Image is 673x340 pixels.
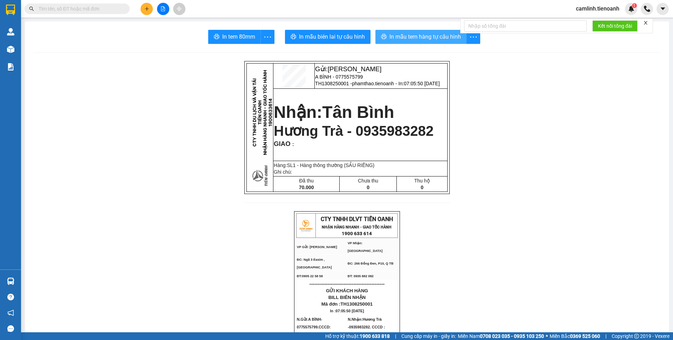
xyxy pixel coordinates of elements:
span: 0 [367,185,369,190]
span: Hương Trà - [348,317,385,329]
button: more [466,30,480,44]
span: In mẫu tem hàng tự cấu hình [389,32,461,41]
span: GIAO [274,140,291,147]
button: more [260,30,274,44]
span: message [7,325,14,332]
span: Gửi: [315,65,381,73]
span: Đã thu [299,178,314,184]
input: Tìm tên, số ĐT hoặc mã đơn [39,5,121,13]
sup: 1 [632,3,637,8]
span: GỬI KHÁCH HÀNG [326,288,368,293]
span: 07:05:50 [DATE] [336,309,364,313]
span: camlinh.tienoanh [570,4,625,13]
span: N.Nhận: [348,317,385,329]
input: Nhập số tổng đài [464,20,587,32]
img: warehouse-icon [7,28,14,35]
strong: 0708 023 035 - 0935 103 250 [480,333,544,339]
span: Hương Trà - 0935983282 [274,123,434,139]
span: Kết nối tổng đài [598,22,632,30]
span: [PERSON_NAME] [328,65,381,73]
span: In : [330,309,364,313]
span: 1 [633,3,635,8]
span: Thu hộ [414,178,430,184]
span: printer [381,34,387,40]
span: 70.000 [299,185,314,190]
span: ĐC: Ngã 3 Easim ,[GEOGRAPHIC_DATA] [297,258,332,269]
span: VP Nhận: [GEOGRAPHIC_DATA] [348,241,383,253]
span: Tân Bình [322,103,394,121]
button: printerIn mẫu tem hàng tự cấu hình [375,30,467,44]
img: solution-icon [7,63,14,71]
strong: 1900 633 614 [342,231,372,236]
span: printer [214,34,219,40]
img: logo [297,217,314,234]
strong: 1900 633 818 [360,333,390,339]
span: Hỗ trợ kỹ thuật: [325,332,390,340]
span: ĐT:0905 22 58 58 [297,274,323,278]
span: 0935983282. CCCD : [349,325,385,329]
span: notification [7,309,14,316]
button: file-add [157,3,169,15]
span: N.Gửi: [297,317,332,329]
strong: 0369 525 060 [570,333,600,339]
img: logo-vxr [6,5,15,15]
span: CTY TNHH DLVT TIẾN OANH [321,216,393,222]
span: close [643,20,648,25]
span: A BÌNH - 0775575799 [315,74,363,80]
span: A BÌNH [308,317,321,321]
span: more [467,33,480,41]
button: aim [173,3,185,15]
span: file-add [161,6,165,11]
span: VP Gửi: [PERSON_NAME] [297,245,337,249]
span: 07:05:50 [DATE] [404,81,440,86]
button: plus [141,3,153,15]
img: icon-new-feature [628,6,634,12]
span: ĐT: 0935 882 082 [348,274,374,278]
span: | [605,332,606,340]
span: 1 - Hàng thông thường (SẦU RIÊNG) [293,162,375,168]
span: 0 [421,185,423,190]
span: CCCD: [319,325,332,329]
span: BILL BIÊN NHẬN [328,295,366,300]
span: Miền Nam [458,332,544,340]
span: | [395,332,396,340]
span: Miền Bắc [550,332,600,340]
span: TH1308250001 - [315,81,440,86]
strong: NHẬN HÀNG NHANH - GIAO TỐC HÀNH [322,225,392,229]
span: search [29,6,34,11]
span: : [291,141,294,147]
span: In mẫu biên lai tự cấu hình [299,32,365,41]
button: printerIn tem 80mm [208,30,261,44]
span: Cung cấp máy in - giấy in: [401,332,456,340]
span: In tem 80mm [222,32,255,41]
button: Kết nối tổng đài [592,20,638,32]
span: Mã đơn : [321,301,373,307]
button: printerIn mẫu biên lai tự cấu hình [285,30,371,44]
button: caret-down [657,3,669,15]
span: aim [177,6,182,11]
img: warehouse-icon [7,278,14,285]
span: plus [144,6,149,11]
img: phone-icon [644,6,650,12]
strong: Nhận: [274,103,394,121]
span: TH1308250001 [340,301,373,307]
span: Chưa thu [358,178,378,184]
span: phamthao.tienoanh - In: [352,81,440,86]
img: warehouse-icon [7,46,14,53]
span: ---------------------------------------------- [310,281,385,287]
span: copyright [634,334,639,339]
span: ĐC: 266 Đồng Đen, P10, Q TB [348,262,394,265]
span: Ghi chú: [274,169,292,175]
span: 0775575799. [297,325,332,329]
span: Hàng:SL [274,162,374,168]
span: printer [291,34,296,40]
span: caret-down [660,6,666,12]
span: question-circle [7,294,14,300]
span: ⚪️ [546,335,548,338]
span: more [261,33,274,41]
